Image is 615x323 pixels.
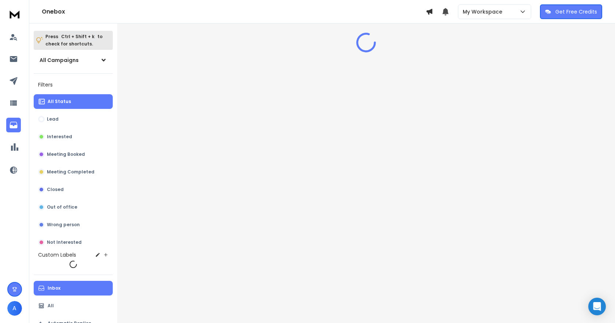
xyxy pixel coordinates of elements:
[47,239,82,245] p: Not Interested
[40,56,79,64] h1: All Campaigns
[34,129,113,144] button: Interested
[7,301,22,316] button: A
[34,165,113,179] button: Meeting Completed
[60,32,96,41] span: Ctrl + Shift + k
[34,217,113,232] button: Wrong person
[47,169,94,175] p: Meeting Completed
[47,187,64,192] p: Closed
[34,281,113,296] button: Inbox
[7,7,22,21] img: logo
[540,4,602,19] button: Get Free Credits
[48,99,71,104] p: All Status
[38,251,76,258] h3: Custom Labels
[34,182,113,197] button: Closed
[34,200,113,214] button: Out of office
[47,151,85,157] p: Meeting Booked
[48,303,54,309] p: All
[48,285,60,291] p: Inbox
[588,298,606,315] div: Open Intercom Messenger
[555,8,597,15] p: Get Free Credits
[34,80,113,90] h3: Filters
[47,116,59,122] p: Lead
[45,33,102,48] p: Press to check for shortcuts.
[47,134,72,140] p: Interested
[463,8,505,15] p: My Workspace
[34,94,113,109] button: All Status
[42,7,426,16] h1: Onebox
[34,235,113,250] button: Not Interested
[34,298,113,313] button: All
[34,147,113,162] button: Meeting Booked
[47,222,80,228] p: Wrong person
[47,204,77,210] p: Out of office
[34,53,113,67] button: All Campaigns
[34,112,113,126] button: Lead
